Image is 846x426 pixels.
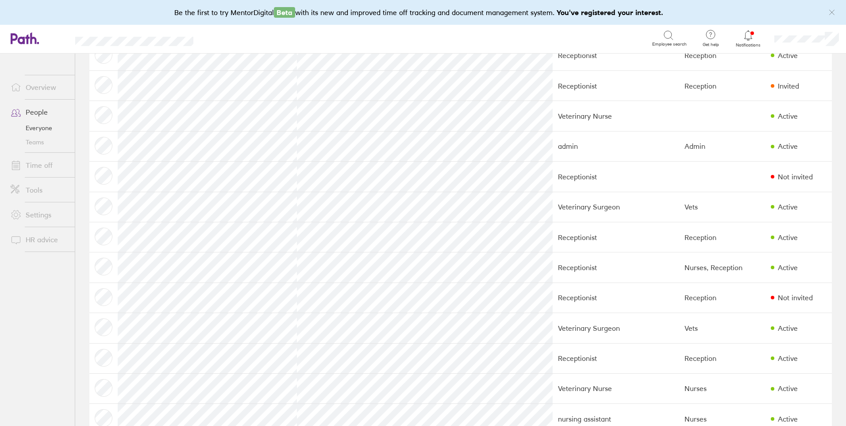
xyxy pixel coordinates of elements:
a: People [4,103,75,121]
div: Active [778,203,798,211]
td: Admin [679,131,765,161]
a: Overview [4,78,75,96]
a: Settings [4,206,75,224]
span: Employee search [652,42,687,47]
div: Invited [778,82,799,90]
div: Not invited [778,294,813,302]
div: Active [778,354,798,362]
span: Get help [696,42,725,47]
td: Receptionist [553,222,679,252]
div: Active [778,51,798,59]
td: Nurses [679,373,765,403]
span: Notifications [734,43,763,48]
a: Time off [4,156,75,174]
div: Active [778,384,798,392]
div: Be the first to try MentorDigital with its new and improved time off tracking and document manage... [174,7,672,18]
b: You've registered your interest. [557,8,663,17]
a: Notifications [734,29,763,48]
a: HR advice [4,231,75,248]
div: Active [778,142,798,150]
td: Receptionist [553,40,679,70]
td: Receptionist [553,71,679,101]
td: Receptionist [553,162,679,192]
td: Vets [679,192,765,222]
td: Reception [679,343,765,373]
td: Veterinary Surgeon [553,313,679,343]
td: Reception [679,283,765,313]
td: Vets [679,313,765,343]
div: Active [778,112,798,120]
td: admin [553,131,679,161]
td: Veterinary Nurse [553,101,679,131]
div: Active [778,415,798,423]
span: Beta [274,7,295,18]
div: Search [217,34,240,42]
div: Not invited [778,173,813,181]
a: Teams [4,135,75,149]
td: Receptionist [553,252,679,283]
td: Nurses, Reception [679,252,765,283]
a: Everyone [4,121,75,135]
div: Active [778,324,798,332]
a: Tools [4,181,75,199]
td: Veterinary Surgeon [553,192,679,222]
td: Reception [679,40,765,70]
div: Active [778,263,798,271]
td: Receptionist [553,343,679,373]
td: Receptionist [553,283,679,313]
td: Reception [679,71,765,101]
div: Active [778,233,798,241]
td: Veterinary Nurse [553,373,679,403]
td: Reception [679,222,765,252]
